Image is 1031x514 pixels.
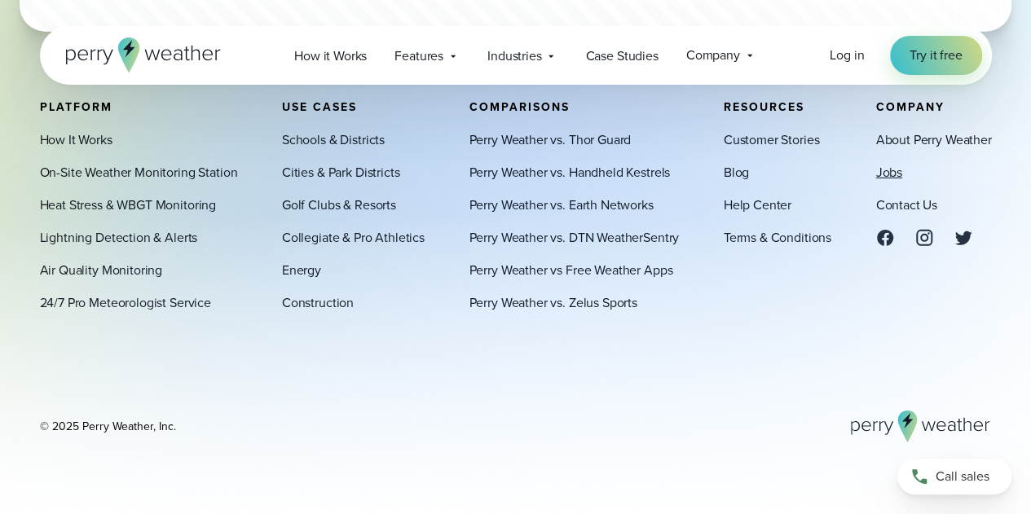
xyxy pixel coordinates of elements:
a: 24/7 Pro Meteorologist Service [40,292,211,312]
a: About Perry Weather [875,130,991,149]
div: © 2025 Perry Weather, Inc. [40,418,176,434]
a: Log in [830,46,864,65]
a: Try it free [890,36,981,75]
span: Platform [40,98,112,115]
a: Case Studies [571,39,672,72]
a: Perry Weather vs Free Weather Apps [469,260,672,279]
a: Heat Stress & WBGT Monitoring [40,195,217,214]
span: Case Studies [585,46,658,66]
a: Perry Weather vs. Handheld Kestrels [469,162,670,182]
span: Comparisons [469,98,569,115]
a: Terms & Conditions [724,227,831,247]
a: Perry Weather vs. DTN WeatherSentry [469,227,679,247]
a: Contact Us [875,195,936,214]
span: How it Works [294,46,367,66]
a: On-Site Weather Monitoring Station [40,162,238,182]
span: Log in [830,46,864,64]
a: Call sales [897,459,1011,494]
a: Air Quality Monitoring [40,260,163,279]
a: Blog [724,162,749,182]
span: Features [394,46,443,66]
a: Perry Weather vs. Earth Networks [469,195,653,214]
span: Resources [724,98,804,115]
a: Schools & Districts [282,130,385,149]
a: How It Works [40,130,112,149]
a: Collegiate & Pro Athletics [282,227,425,247]
a: Perry Weather vs. Zelus Sports [469,292,637,312]
a: Help Center [724,195,791,214]
a: Golf Clubs & Resorts [282,195,396,214]
a: Jobs [875,162,901,182]
span: Use Cases [282,98,357,115]
span: Industries [487,46,541,66]
a: Perry Weather vs. Thor Guard [469,130,631,149]
a: Energy [282,260,321,279]
a: Lightning Detection & Alerts [40,227,198,247]
a: Construction [282,292,354,312]
span: Call sales [936,467,989,486]
a: Cities & Park Districts [282,162,399,182]
a: Customer Stories [724,130,820,149]
span: Company [686,46,740,65]
span: Company [875,98,944,115]
span: Try it free [910,46,962,65]
a: How it Works [280,39,381,72]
